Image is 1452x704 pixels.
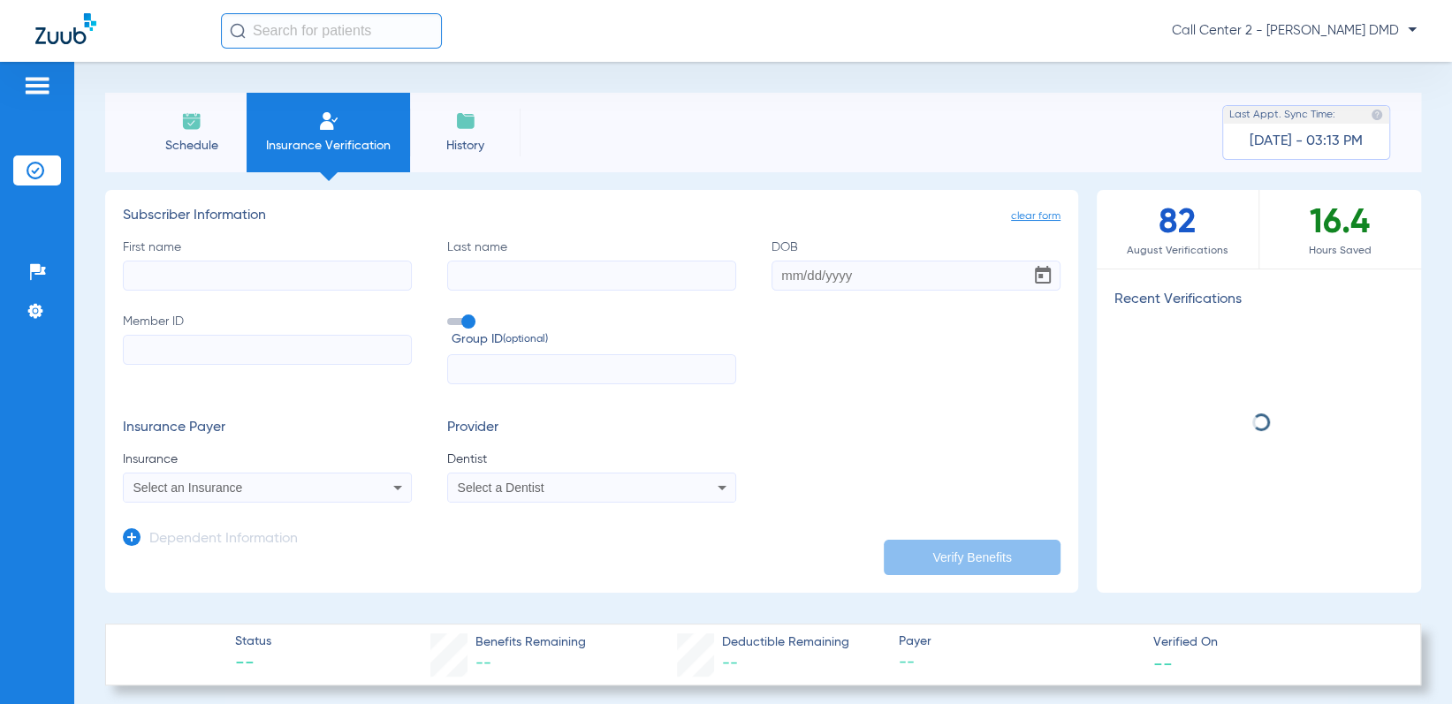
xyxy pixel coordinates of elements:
[1153,654,1173,672] span: --
[1097,190,1259,269] div: 82
[898,632,1137,651] span: Payer
[1172,22,1417,40] span: Call Center 2 - [PERSON_NAME] DMD
[1259,190,1422,269] div: 16.4
[447,238,736,291] label: Last name
[898,652,1137,674] span: --
[1153,633,1393,652] span: Verified On
[123,238,412,291] label: First name
[475,655,491,671] span: --
[722,655,738,671] span: --
[123,450,412,468] span: Insurance
[149,531,298,549] h3: Dependent Information
[475,633,586,652] span: Benefits Remaining
[458,481,544,495] span: Select a Dentist
[123,420,412,437] h3: Insurance Payer
[452,330,736,349] span: Group ID
[133,481,243,495] span: Select an Insurance
[1259,242,1422,260] span: Hours Saved
[1097,291,1421,309] h3: Recent Verifications
[447,450,736,468] span: Dentist
[318,110,339,132] img: Manual Insurance Verification
[149,137,233,155] span: Schedule
[23,75,51,96] img: hamburger-icon
[123,208,1060,225] h3: Subscriber Information
[221,13,442,49] input: Search for patients
[35,13,96,44] img: Zuub Logo
[1371,109,1383,121] img: last sync help info
[447,420,736,437] h3: Provider
[235,652,271,677] span: --
[1097,242,1258,260] span: August Verifications
[181,110,202,132] img: Schedule
[503,330,548,349] small: (optional)
[123,335,412,365] input: Member ID
[772,261,1060,291] input: DOBOpen calendar
[722,633,849,652] span: Deductible Remaining
[1011,208,1060,225] span: clear form
[423,137,507,155] span: History
[235,632,271,651] span: Status
[447,261,736,291] input: Last name
[772,238,1060,291] label: DOB
[123,261,412,291] input: First name
[455,110,476,132] img: History
[123,313,412,385] label: Member ID
[1250,132,1363,150] span: [DATE] - 03:13 PM
[884,540,1060,575] button: Verify Benefits
[1025,258,1060,293] button: Open calendar
[260,137,397,155] span: Insurance Verification
[1229,106,1335,124] span: Last Appt. Sync Time:
[230,23,246,39] img: Search Icon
